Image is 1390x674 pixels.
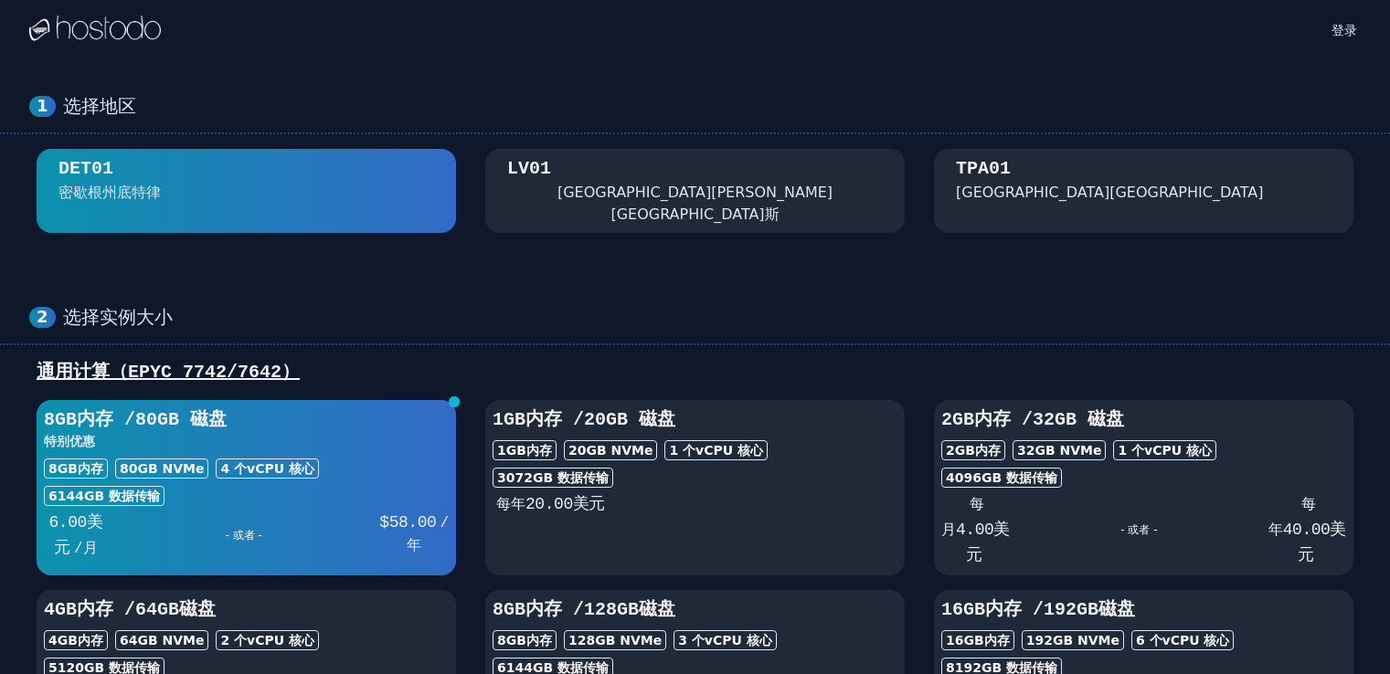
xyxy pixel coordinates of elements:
font: 内存 / [77,409,135,430]
font: 磁盘 [179,599,216,620]
font: LV01 [507,158,551,179]
font: 20.00 [525,495,573,513]
font: 64GB [135,599,179,620]
font: 8GB [493,599,525,620]
font: 2 [37,307,48,326]
font: 内存 / [525,599,584,620]
font: vCPU 核心 [247,633,314,648]
font: vCPU 核心 [1144,443,1212,458]
font: 16GB [941,599,985,620]
font: 4GB [44,599,77,620]
font: GB NVMe [137,633,204,648]
font: 4.00 [956,521,993,539]
font: 密歇根州底特律 [58,184,161,201]
font: 20 [568,443,586,458]
font: 64 [120,633,137,648]
font: /月 [74,541,98,557]
font: GB 数据传输 [981,470,1057,485]
font: 3 个 [678,633,705,648]
font: 4 个 [220,461,247,476]
font: GB NVMe [595,633,662,648]
font: 32 [1033,409,1055,430]
font: 6144 [48,489,84,503]
font: 192GB [1044,599,1098,620]
font: - 或者 - [1120,523,1157,536]
font: 2 个 [220,633,247,648]
font: 6.00 [48,513,86,532]
a: 登录 [1328,17,1361,39]
button: 8GB内存 /80GB 磁盘特别优惠8GB内存80GB NVMe4 个vCPU 核心6144GB 数据传输6.00美元/月- 或者 -$58.00/年 [37,400,456,575]
font: GB NVMe [137,461,204,476]
button: TPA01 [GEOGRAPHIC_DATA][GEOGRAPHIC_DATA] [934,149,1353,233]
font: $ [379,513,388,532]
font: 美元 [573,495,605,513]
font: 16GB [946,633,984,648]
font: 2GB [941,409,974,430]
font: 内存 / [77,599,135,620]
font: 1GB [493,409,525,430]
font: 192 [1026,633,1053,648]
font: 内存 / [974,409,1033,430]
font: 58.00 [389,513,437,532]
font: 8GB [497,633,526,648]
font: vCPU 核心 [695,443,763,458]
font: 登录 [1332,23,1357,37]
font: 80 [135,409,157,430]
font: 4GB [48,633,78,648]
font: 内存 [984,633,1010,648]
button: 1GB内存 /20GB 磁盘1GB内存20GB NVMe1 个vCPU 核心3072GB 数据传输每年20.00美元 [485,400,905,575]
font: TPA01 [956,158,1011,179]
font: vCPU 核心 [1162,633,1230,648]
font: 选择地区 [63,95,136,117]
font: 3072 [497,470,533,485]
button: LV01 [GEOGRAPHIC_DATA][PERSON_NAME][GEOGRAPHIC_DATA]斯 [485,149,905,233]
font: 2GB [946,443,975,458]
font: 8GB [44,409,77,430]
font: GB 数据传输 [84,489,160,503]
font: 每年 [496,497,525,513]
img: 标识 [29,16,161,43]
font: 内存 [526,633,552,648]
font: 80 [120,461,137,476]
font: 40.00 [1283,521,1331,539]
font: 内存 [526,443,552,458]
font: 128 [568,633,595,648]
font: 4096 [946,470,981,485]
button: 2GB内存 /32GB 磁盘2GB内存32GB NVMe1 个vCPU 核心4096GB 数据传输每月4.00美元- 或者 -每年40.00美元 [934,400,1353,575]
font: 20 [584,409,606,430]
font: GB NVMe [1035,443,1101,458]
font: DET01 [58,158,113,179]
font: 8GB [48,461,78,476]
font: 内存 [78,633,103,648]
font: 1 个 [669,443,695,458]
font: 内存 [78,461,103,476]
font: 内存 / [985,599,1044,620]
font: 6 个 [1136,633,1162,648]
font: GB 磁盘 [606,409,675,430]
font: 通用计算（EPYC 7742/7642） [37,362,300,383]
font: GB 数据传输 [533,470,609,485]
font: 内存 / [525,409,584,430]
font: GB 磁盘 [1055,409,1124,430]
font: 选择实例大小 [63,306,173,328]
font: 1GB [497,443,526,458]
button: DET01 密歇根州底特律 [37,149,456,233]
font: 1 [37,96,48,115]
font: 32 [1017,443,1035,458]
font: 内存 [975,443,1001,458]
font: vCPU 核心 [705,633,772,648]
font: GB NVMe [586,443,653,458]
font: 128GB [584,599,639,620]
font: [GEOGRAPHIC_DATA][PERSON_NAME][GEOGRAPHIC_DATA]斯 [557,184,833,223]
font: GB NVMe [1053,633,1119,648]
font: GB 磁盘 [157,409,227,430]
font: 1 个 [1118,443,1144,458]
font: 特别优惠 [44,435,95,449]
font: vCPU 核心 [247,461,314,476]
font: 磁盘 [1098,599,1135,620]
font: [GEOGRAPHIC_DATA][GEOGRAPHIC_DATA] [956,184,1263,201]
font: 磁盘 [639,599,675,620]
font: - 或者 - [225,529,261,542]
